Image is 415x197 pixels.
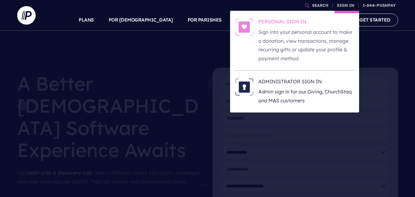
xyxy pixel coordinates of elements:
a: COMPANY [315,9,337,31]
h6: ADMINISTRATOR SIGN IN [258,78,354,87]
h6: PERSONAL SIGN IN [258,18,354,27]
a: GET STARTED [352,14,398,26]
img: ADMINISTRATOR SIGN IN - Illustration [235,78,253,96]
p: Sign into your personal account to make a donation, view transactions, manage recurring gifts or ... [258,28,354,63]
a: PERSONAL SIGN IN - Illustration PERSONAL SIGN IN Sign into your personal account to make a donati... [235,18,354,63]
a: ADMINISTRATOR SIGN IN - Illustration ADMINISTRATOR SIGN IN Admin sign in for our Giving, ChurchSt... [235,78,354,105]
a: EXPLORE [278,9,300,31]
p: Admin sign in for our Giving, ChurchStaq and MAS customers [258,87,354,105]
img: PERSONAL SIGN IN - Illustration [235,18,253,36]
a: SOLUTIONS [237,9,264,31]
a: FOR PARISHES [188,9,222,31]
a: FOR [DEMOGRAPHIC_DATA] [109,9,173,31]
a: PLANS [79,9,94,31]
